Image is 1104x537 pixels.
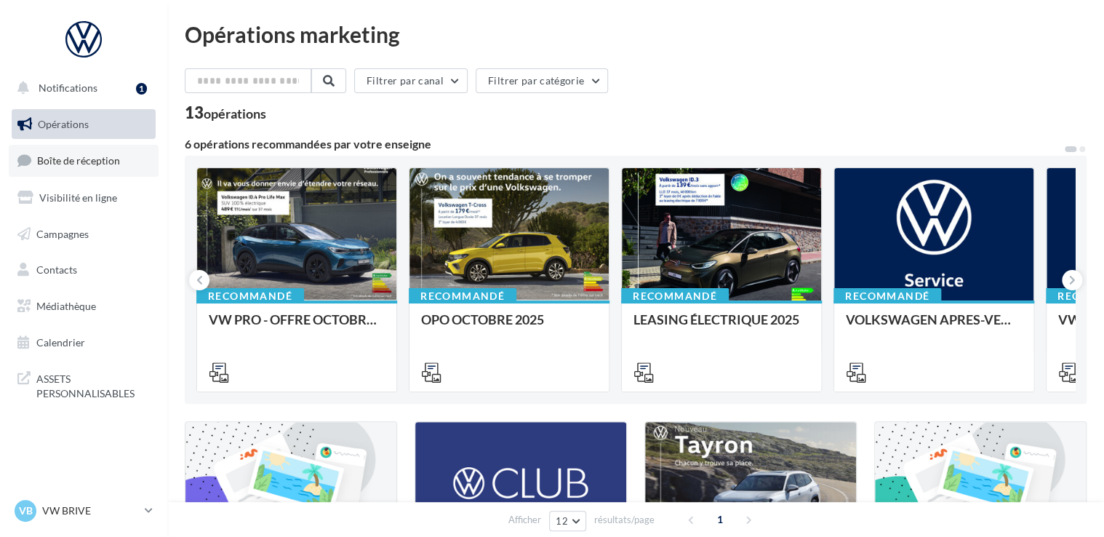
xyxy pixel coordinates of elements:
span: VB [19,504,33,518]
span: Notifications [39,81,97,94]
div: VOLKSWAGEN APRES-VENTE [846,312,1022,341]
div: LEASING ÉLECTRIQUE 2025 [633,312,809,341]
a: Campagnes [9,219,159,250]
span: Contacts [36,263,77,276]
a: Calendrier [9,327,159,358]
button: Notifications 1 [9,73,153,103]
span: Visibilité en ligne [39,191,117,204]
a: Contacts [9,255,159,285]
button: Filtrer par canal [354,68,468,93]
span: résultats/page [594,513,655,527]
div: VW PRO - OFFRE OCTOBRE 25 [209,312,385,341]
div: Recommandé [621,288,729,304]
div: OPO OCTOBRE 2025 [421,312,597,341]
button: 12 [549,511,586,531]
div: 13 [185,105,266,121]
p: VW BRIVE [42,504,139,518]
a: Visibilité en ligne [9,183,159,213]
div: Opérations marketing [185,23,1087,45]
a: Boîte de réception [9,145,159,176]
span: 12 [556,515,568,527]
div: Recommandé [833,288,941,304]
span: Opérations [38,118,89,130]
div: 1 [136,83,147,95]
span: ASSETS PERSONNALISABLES [36,369,150,400]
span: Médiathèque [36,300,96,312]
a: VB VW BRIVE [12,497,156,525]
span: 1 [708,508,732,531]
span: Calendrier [36,336,85,349]
span: Campagnes [36,227,89,239]
a: Médiathèque [9,291,159,322]
span: Boîte de réception [37,154,120,167]
a: ASSETS PERSONNALISABLES [9,363,159,406]
button: Filtrer par catégorie [476,68,608,93]
div: Recommandé [409,288,516,304]
a: Opérations [9,109,159,140]
div: 6 opérations recommandées par votre enseigne [185,138,1063,150]
span: Afficher [508,513,541,527]
div: Recommandé [196,288,304,304]
div: opérations [204,107,266,120]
